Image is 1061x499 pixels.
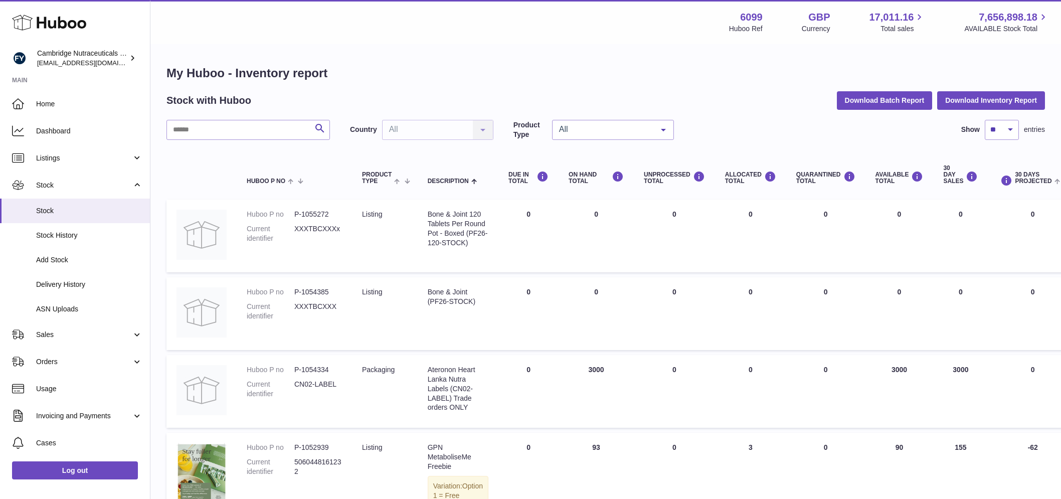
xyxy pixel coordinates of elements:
span: Description [428,178,469,185]
td: 0 [634,200,715,272]
span: Usage [36,384,142,394]
span: [EMAIL_ADDRESS][DOMAIN_NAME] [37,59,147,67]
td: 0 [634,277,715,350]
img: product image [176,365,227,415]
h2: Stock with Huboo [166,94,251,107]
h1: My Huboo - Inventory report [166,65,1045,81]
td: 0 [498,200,559,272]
button: Download Batch Report [837,91,933,109]
a: Log out [12,461,138,479]
span: Dashboard [36,126,142,136]
td: 0 [715,355,786,428]
div: Currency [802,24,830,34]
img: product image [176,287,227,338]
span: 0 [824,366,828,374]
span: Huboo P no [247,178,285,185]
div: Ateronon Heart Lanka Nutra Labels (CN02-LABEL) Trade orders ONLY [428,365,488,412]
span: Invoicing and Payments [36,411,132,421]
a: 17,011.16 Total sales [869,11,925,34]
td: 3000 [865,355,934,428]
dd: CN02-LABEL [294,380,342,399]
td: 0 [933,200,988,272]
span: Add Stock [36,255,142,265]
span: listing [362,443,382,451]
span: Stock [36,181,132,190]
span: Sales [36,330,132,340]
div: Bone & Joint 120 Tablets Per Round Pot - Boxed (PF26-120-STOCK) [428,210,488,248]
label: Country [350,125,377,134]
label: Show [961,125,980,134]
div: Huboo Ref [729,24,763,34]
dt: Current identifier [247,302,294,321]
span: 7,656,898.18 [979,11,1037,24]
div: ON HAND Total [569,171,624,185]
span: 0 [824,443,828,451]
dt: Huboo P no [247,365,294,375]
div: AVAILABLE Total [875,171,924,185]
td: 0 [498,277,559,350]
dd: P-1054334 [294,365,342,375]
span: Cases [36,438,142,448]
span: All [557,124,653,134]
div: 30 DAY SALES [943,165,978,185]
div: QUARANTINED Total [796,171,855,185]
span: Product Type [362,172,392,185]
dt: Current identifier [247,457,294,476]
span: Orders [36,357,132,367]
span: AVAILABLE Stock Total [964,24,1049,34]
img: huboo@camnutra.com [12,51,27,66]
td: 0 [865,277,934,350]
dd: XXXTBCXXX [294,302,342,321]
strong: GBP [808,11,830,24]
span: Stock History [36,231,142,240]
dt: Current identifier [247,224,294,243]
span: listing [362,210,382,218]
span: Total sales [880,24,925,34]
span: ASN Uploads [36,304,142,314]
td: 0 [933,277,988,350]
span: 0 [824,288,828,296]
td: 0 [715,277,786,350]
img: product image [176,210,227,260]
td: 0 [715,200,786,272]
dd: P-1055272 [294,210,342,219]
div: Cambridge Nutraceuticals Ltd [37,49,127,68]
span: packaging [362,366,395,374]
td: 0 [498,355,559,428]
dd: 5060448161232 [294,457,342,476]
button: Download Inventory Report [937,91,1045,109]
div: UNPROCESSED Total [644,171,705,185]
dd: P-1052939 [294,443,342,452]
td: 0 [634,355,715,428]
div: Bone & Joint (PF26-STOCK) [428,287,488,306]
td: 0 [865,200,934,272]
span: Home [36,99,142,109]
span: Stock [36,206,142,216]
dd: P-1054385 [294,287,342,297]
span: 17,011.16 [869,11,914,24]
a: 7,656,898.18 AVAILABLE Stock Total [964,11,1049,34]
span: listing [362,288,382,296]
td: 3000 [933,355,988,428]
span: 0 [824,210,828,218]
dt: Huboo P no [247,210,294,219]
div: GPN MetaboliseMe Freebie [428,443,488,471]
td: 0 [559,200,634,272]
strong: 6099 [740,11,763,24]
span: Listings [36,153,132,163]
dt: Huboo P no [247,443,294,452]
span: 30 DAYS PROJECTED [1015,172,1051,185]
dt: Current identifier [247,380,294,399]
label: Product Type [513,120,547,139]
div: ALLOCATED Total [725,171,776,185]
dt: Huboo P no [247,287,294,297]
td: 3000 [559,355,634,428]
div: DUE IN TOTAL [508,171,549,185]
span: Delivery History [36,280,142,289]
td: 0 [559,277,634,350]
dd: XXXTBCXXXx [294,224,342,243]
span: entries [1024,125,1045,134]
